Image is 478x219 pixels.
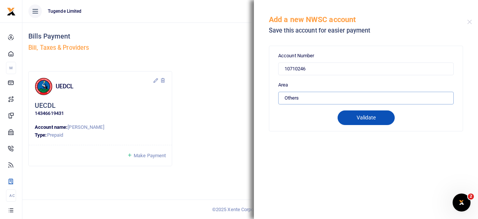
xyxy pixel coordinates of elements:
span: Make Payment [134,153,166,158]
span: [PERSON_NAME] [68,124,104,130]
a: Make Payment [127,151,166,160]
div: Click to update [35,101,166,118]
label: Account Number [278,52,314,60]
a: logo-small logo-large logo-large [7,8,16,14]
h5: Add a new NWSC account [269,15,467,24]
strong: Type: [35,132,47,138]
input: Enter account number [278,63,454,75]
li: Ac [6,189,16,202]
button: Validate [338,110,395,125]
h4: UEDCL [56,82,153,91]
p: 14346619431 [35,110,166,118]
li: M [6,62,16,74]
h4: Bills Payment [28,32,247,40]
h5: Save this account for easier payment [269,27,467,34]
h5: UECDL [35,101,56,110]
label: Area [278,81,288,89]
img: logo-small [7,7,16,16]
span: Prepaid [47,132,63,138]
button: Close [467,19,472,24]
span: Tugende Limited [45,8,85,15]
strong: Account name: [35,124,68,130]
span: 2 [468,194,474,200]
h5: Bill, Taxes & Providers [28,44,247,52]
iframe: Intercom live chat [453,194,471,212]
select: Default select example [278,92,454,104]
